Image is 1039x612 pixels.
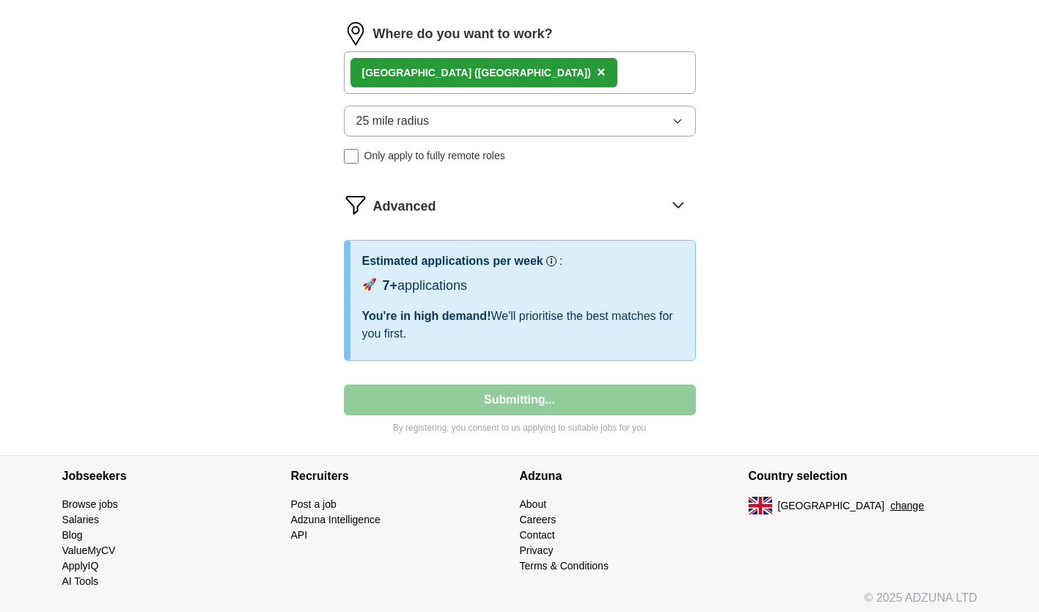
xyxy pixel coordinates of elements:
span: 🚀 [362,276,377,294]
a: Blog [62,529,83,541]
span: Only apply to fully remote roles [364,148,505,164]
p: By registering, you consent to us applying to suitable jobs for you [344,421,696,434]
div: We'll prioritise the best matches for you first. [362,307,683,343]
span: × [597,64,606,80]
a: Terms & Conditions [520,560,609,572]
h3: : [559,252,562,270]
a: Post a job [291,498,337,510]
a: About [520,498,547,510]
h3: Estimated applications per week [362,252,543,270]
img: filter [344,193,367,216]
a: AI Tools [62,575,99,587]
a: Privacy [520,544,554,556]
span: ([GEOGRAPHIC_DATA]) [474,67,591,79]
a: ValueMyCV [62,544,116,556]
h4: Country selection [749,456,977,497]
img: UK flag [749,497,772,514]
a: Careers [520,514,557,525]
a: ApplyIQ [62,560,99,572]
span: Advanced [373,197,436,216]
a: Salaries [62,514,100,525]
label: Where do you want to work? [373,24,553,44]
img: location.png [344,22,367,45]
span: You're in high demand! [362,310,491,322]
button: × [597,62,606,84]
input: Only apply to fully remote roles [344,149,359,164]
button: change [890,498,924,514]
strong: [GEOGRAPHIC_DATA] [362,67,472,79]
a: Browse jobs [62,498,118,510]
a: Contact [520,529,555,541]
span: 7+ [383,278,398,293]
button: Submitting... [344,385,696,415]
a: API [291,529,308,541]
div: applications [383,276,468,296]
span: [GEOGRAPHIC_DATA] [778,498,885,514]
span: 25 mile radius [356,112,430,130]
a: Adzuna Intelligence [291,514,381,525]
button: 25 mile radius [344,106,696,136]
